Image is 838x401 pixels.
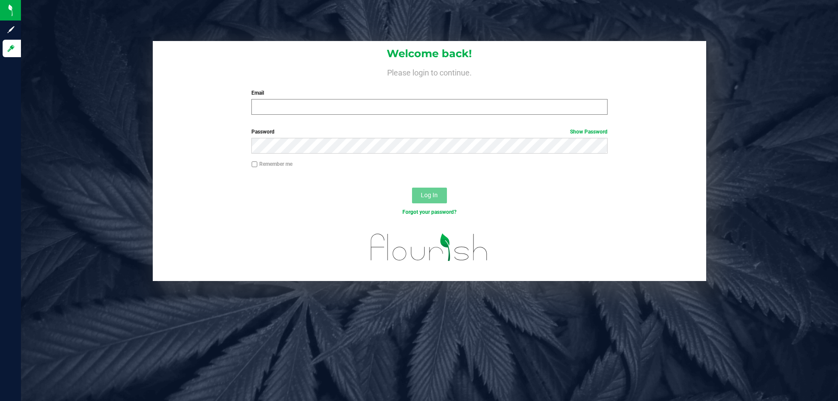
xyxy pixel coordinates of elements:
[251,161,258,168] input: Remember me
[7,44,15,53] inline-svg: Log in
[153,66,706,77] h4: Please login to continue.
[570,129,608,135] a: Show Password
[251,160,292,168] label: Remember me
[153,48,706,59] h1: Welcome back!
[421,192,438,199] span: Log In
[251,129,275,135] span: Password
[402,209,457,215] a: Forgot your password?
[360,225,498,270] img: flourish_logo.svg
[251,89,607,97] label: Email
[412,188,447,203] button: Log In
[7,25,15,34] inline-svg: Sign up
